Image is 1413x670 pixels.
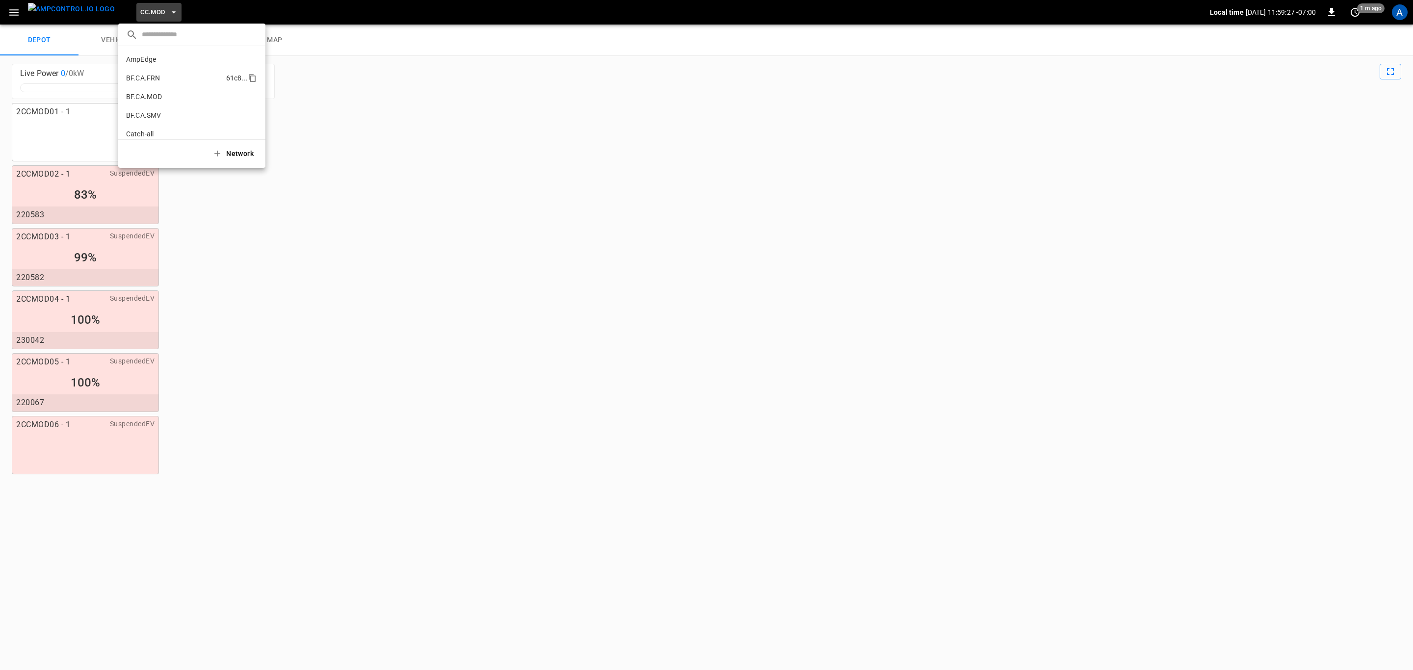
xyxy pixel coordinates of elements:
[126,92,162,102] p: BF.CA.MOD
[126,54,156,64] p: AmpEdge
[126,110,161,120] p: BF.CA.SMV
[247,72,258,84] div: copy
[207,144,262,164] button: Network
[126,129,154,139] p: Catch-all
[126,73,160,83] p: BF.CA.FRN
